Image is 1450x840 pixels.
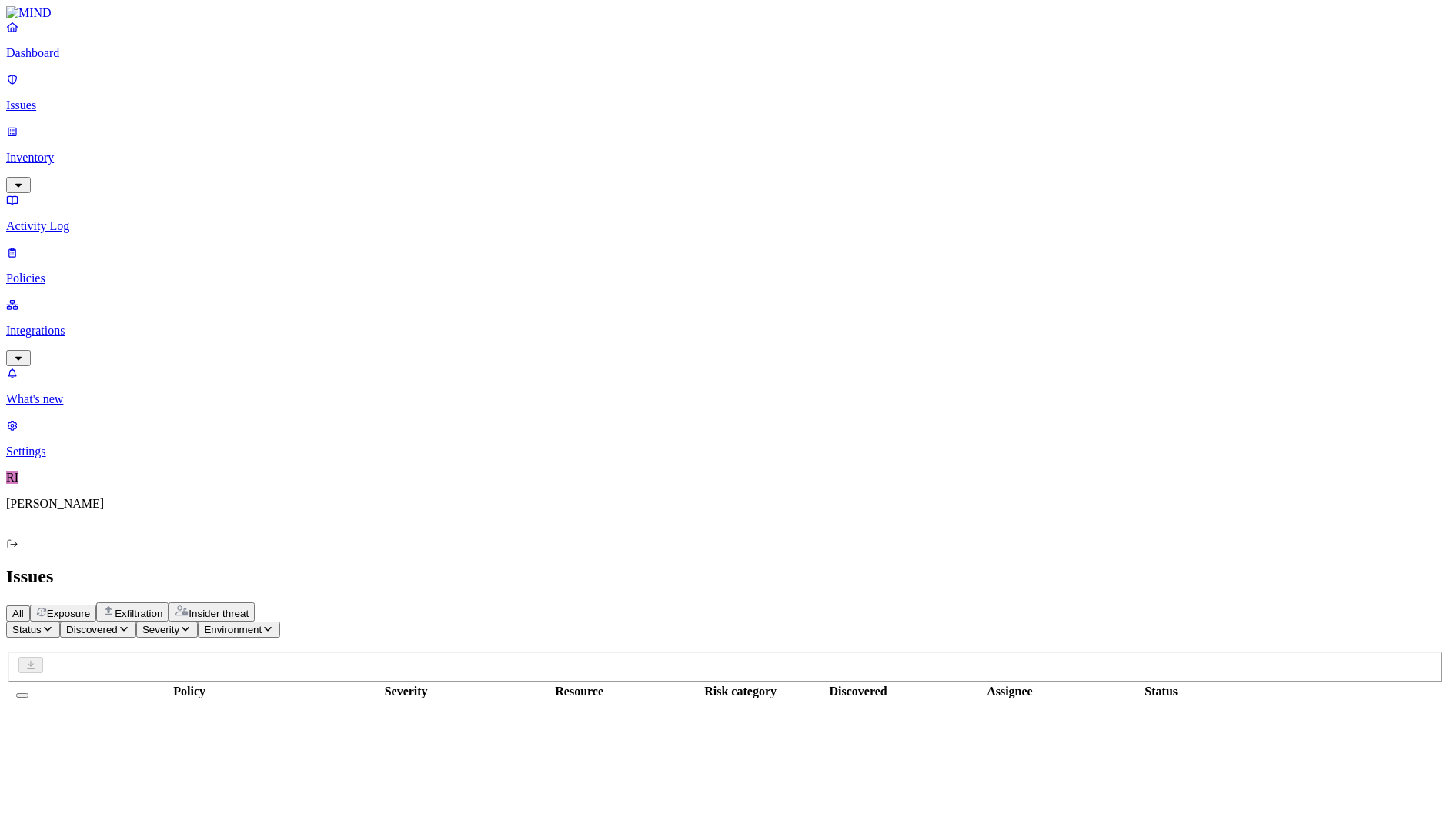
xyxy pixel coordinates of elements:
[6,324,1444,338] p: Integrations
[689,685,791,698] div: Risk category
[66,624,118,635] span: Discovered
[6,6,52,20] img: MIND
[342,685,469,698] div: Severity
[47,608,90,619] span: Exposure
[6,392,1444,406] p: What's new
[1098,685,1224,698] div: Status
[39,685,339,698] div: Policy
[6,272,1444,285] p: Policies
[6,497,1444,511] p: [PERSON_NAME]
[115,608,162,619] span: Exfiltration
[12,624,42,635] span: Status
[6,366,1444,406] a: What's new
[6,298,1444,364] a: Integrations
[924,685,1094,698] div: Assignee
[6,6,1444,20] a: MIND
[6,418,1444,458] a: Settings
[6,151,1444,165] p: Inventory
[473,685,686,698] div: Resource
[6,72,1444,112] a: Issues
[6,98,1444,112] p: Issues
[6,193,1444,233] a: Activity Log
[6,20,1444,60] a: Dashboard
[142,624,179,635] span: Severity
[6,471,18,484] span: RI
[12,608,24,619] span: All
[16,693,28,698] button: Select all
[204,624,262,635] span: Environment
[6,245,1444,285] a: Policies
[6,445,1444,458] p: Settings
[6,219,1444,233] p: Activity Log
[6,566,1444,587] h2: Issues
[6,125,1444,191] a: Inventory
[6,46,1444,60] p: Dashboard
[189,608,249,619] span: Insider threat
[795,685,922,698] div: Discovered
